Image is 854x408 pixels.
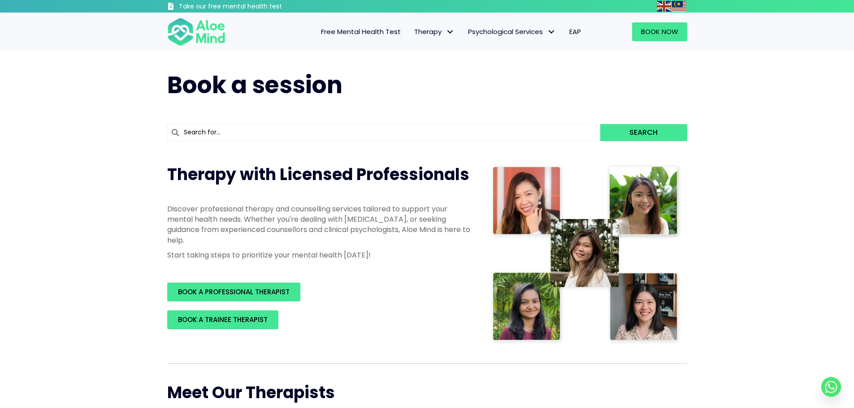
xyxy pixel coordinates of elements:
[672,1,687,11] a: Malay
[314,22,407,41] a: Free Mental Health Test
[179,2,330,11] h3: Take our free mental health test
[657,1,672,11] a: English
[167,310,278,329] a: BOOK A TRAINEE THERAPIST
[600,124,687,141] button: Search
[237,22,588,41] nav: Menu
[672,1,686,12] img: ms
[321,27,401,36] span: Free Mental Health Test
[657,1,671,12] img: en
[641,27,678,36] span: Book Now
[167,163,469,186] span: Therapy with Licensed Professionals
[167,381,335,404] span: Meet Our Therapists
[461,22,563,41] a: Psychological ServicesPsychological Services: submenu
[167,204,472,245] p: Discover professional therapy and counselling services tailored to support your mental health nee...
[468,27,556,36] span: Psychological Services
[414,27,455,36] span: Therapy
[178,315,268,324] span: BOOK A TRAINEE THERAPIST
[167,283,300,301] a: BOOK A PROFESSIONAL THERAPIST
[632,22,687,41] a: Book Now
[167,250,472,260] p: Start taking steps to prioritize your mental health [DATE]!
[167,69,342,101] span: Book a session
[167,17,225,47] img: Aloe mind Logo
[821,377,841,397] a: Whatsapp
[407,22,461,41] a: TherapyTherapy: submenu
[178,287,290,296] span: BOOK A PROFESSIONAL THERAPIST
[563,22,588,41] a: EAP
[490,163,682,345] img: Therapist collage
[545,26,558,39] span: Psychological Services: submenu
[569,27,581,36] span: EAP
[167,124,601,141] input: Search for...
[167,2,330,13] a: Take our free mental health test
[444,26,457,39] span: Therapy: submenu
